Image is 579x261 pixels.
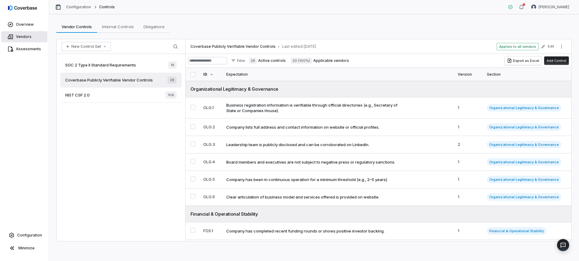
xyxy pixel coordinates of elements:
[1,19,47,30] a: Overview
[2,242,46,254] button: Minimize
[237,59,245,63] span: Filter
[141,23,167,31] span: Obligations
[1,43,47,55] a: Assessments
[458,68,480,81] div: Version
[226,194,379,200] div: Clear articulation of business model and services offered is provided on website.
[167,76,177,84] span: 28
[190,142,195,146] button: Select OLG.3 control
[539,41,556,52] button: Edit
[200,171,222,188] td: OLG.5
[249,58,286,64] label: Active controls
[16,34,32,39] span: Vendors
[487,193,561,201] span: Organizational Legitimacy & Governance
[62,42,111,51] button: New Control Set
[60,73,182,88] a: Coverbase Publicly Verifiable Vendor Controls28
[168,61,177,69] span: 18
[226,142,369,147] div: Leadership team is publicly disclosed and can be corroborated on LinkedIn.
[454,240,483,257] td: 1
[487,227,546,235] span: Financial & Operational Stability
[539,5,569,9] span: [PERSON_NAME]
[2,230,46,241] a: Configuration
[190,124,195,129] button: Select OLG.2 control
[487,104,561,112] span: Organizational Legitimacy & Governance
[65,62,136,68] span: SOC 2 Type II Standard Requirements
[278,44,280,49] span: •
[454,171,483,188] td: 1
[190,211,566,217] div: Financial & Operational Stability
[190,105,195,110] button: Select OLG.1 control
[454,97,483,119] td: 1
[487,68,566,81] div: Section
[66,5,91,9] a: Configuration
[190,194,195,199] button: Select OLG.6 control
[190,228,195,233] button: Select FOS.1 control
[203,68,219,81] div: ID
[65,92,90,98] span: NIST CSF 2.0
[59,23,94,31] span: Vendor Controls
[165,91,177,99] span: 106
[282,44,316,49] span: Last edited: [DATE]
[226,124,379,130] div: Company lists full address and contact information on website or official profiles.
[226,68,450,81] div: Expectation
[60,58,182,73] a: SOC 2 Type II Standard Requirements18
[1,31,47,42] a: Vendors
[226,177,388,182] div: Company has been in continuous operation for a minimum threshold (e.g., 2–5 years).
[16,47,41,51] span: Assessments
[228,57,248,64] button: Filter
[200,222,222,240] td: FOS.1
[226,102,405,113] div: Business registration information is verifiable through official directories (e.g., Secretary of ...
[291,58,312,64] span: 20 (100%)
[65,77,153,83] span: Coverbase Publicly Verifiable Vendor Controls
[60,88,182,103] a: NIST CSF 2.0106
[200,97,222,119] td: OLG.1
[190,44,276,49] span: Coverbase Publicly Verifiable Vendor Controls
[17,233,42,238] span: Configuration
[200,188,222,206] td: OLG.6
[497,43,539,50] span: Applies to all vendors
[487,158,561,166] span: Organizational Legitimacy & Governance
[190,159,195,164] button: Select OLG.4 control
[454,153,483,171] td: 1
[190,86,566,92] div: Organizational Legitimacy & Governance
[16,22,34,27] span: Overview
[99,5,115,9] span: Controls
[454,119,483,136] td: 1
[200,136,222,153] td: OLG.3
[200,240,222,257] td: FOS.2
[487,141,561,148] span: Organizational Legitimacy & Governance
[505,56,542,65] button: Export as Excel
[249,58,257,64] span: 28
[190,176,195,181] button: Select OLG.5 control
[528,2,573,12] button: Kim Kambarami avatar[PERSON_NAME]
[200,153,222,171] td: OLG.4
[100,23,136,31] span: Internal Controls
[291,58,349,64] label: Applicable vendors
[200,119,222,136] td: OLG.2
[454,188,483,206] td: 1
[487,176,561,183] span: Organizational Legitimacy & Governance
[544,56,569,65] button: Add Control
[226,159,395,165] div: Board members and executives are not subject to negative press or regulatory sanctions.
[8,5,37,11] img: logo-D7KZi-bG.svg
[487,123,561,131] span: Organizational Legitimacy & Governance
[454,222,483,240] td: 1
[531,5,536,9] img: Kim Kambarami avatar
[454,136,483,153] td: 2
[18,246,35,251] span: Minimize
[557,42,566,51] button: More actions
[226,228,385,234] div: Company has completed recent funding rounds or shows positive investor backing.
